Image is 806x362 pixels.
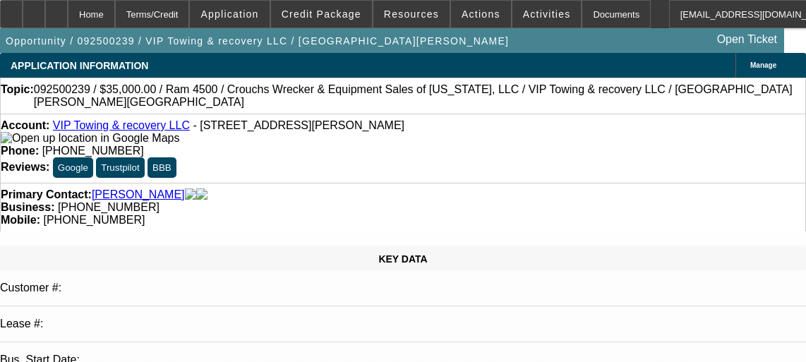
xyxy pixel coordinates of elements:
button: Actions [451,1,511,28]
button: Google [53,157,93,178]
a: [PERSON_NAME] [92,188,185,201]
strong: Reviews: [1,161,49,173]
strong: Mobile: [1,214,40,226]
span: Application [200,8,258,20]
img: linkedin-icon.png [196,188,207,201]
button: Resources [373,1,450,28]
span: Actions [462,8,500,20]
span: 092500239 / $35,000.00 / Ram 4500 / Crouchs Wrecker & Equipment Sales of [US_STATE], LLC / VIP To... [34,83,805,109]
span: [PHONE_NUMBER] [58,201,160,213]
button: Activities [512,1,582,28]
button: BBB [148,157,176,178]
span: Activities [523,8,571,20]
strong: Primary Contact: [1,188,92,201]
span: APPLICATION INFORMATION [11,60,148,71]
strong: Phone: [1,145,39,157]
img: Open up location in Google Maps [1,132,179,145]
strong: Account: [1,119,49,131]
a: View Google Maps [1,132,179,144]
strong: Business: [1,201,54,213]
button: Credit Package [271,1,372,28]
a: Open Ticket [711,28,783,52]
span: [PHONE_NUMBER] [42,145,144,157]
strong: Topic: [1,83,34,109]
a: VIP Towing & recovery LLC [53,119,190,131]
span: [PHONE_NUMBER] [43,214,145,226]
span: Resources [384,8,439,20]
img: facebook-icon.png [185,188,196,201]
button: Application [190,1,269,28]
span: - [STREET_ADDRESS][PERSON_NAME] [193,119,404,131]
span: Opportunity / 092500239 / VIP Towing & recovery LLC / [GEOGRAPHIC_DATA][PERSON_NAME] [6,35,509,47]
span: Manage [750,61,776,69]
span: Credit Package [282,8,361,20]
span: KEY DATA [378,253,427,265]
button: Trustpilot [96,157,144,178]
